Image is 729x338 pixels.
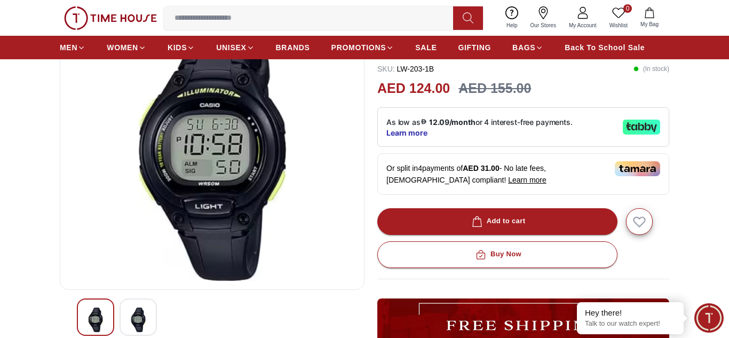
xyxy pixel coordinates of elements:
span: GIFTING [458,42,491,53]
img: CASIO Men's Digital Grey Dial Watch - LW-203-1B [69,25,355,281]
img: CASIO Men's Digital Grey Dial Watch - LW-203-1B [86,308,105,332]
div: Buy Now [473,248,521,261]
img: CASIO Men's Digital Grey Dial Watch - LW-203-1B [129,308,148,332]
span: UNISEX [216,42,246,53]
p: Talk to our watch expert! [585,319,676,328]
h2: AED 124.00 [377,78,450,99]
button: My Bag [634,5,665,30]
span: BAGS [512,42,535,53]
span: Wishlist [605,21,632,29]
a: SALE [415,38,437,57]
p: ( In stock ) [633,64,669,74]
span: SALE [415,42,437,53]
span: BRANDS [276,42,310,53]
span: SKU : [377,65,395,73]
span: My Account [565,21,601,29]
div: Or split in 4 payments of - No late fees, [DEMOGRAPHIC_DATA] compliant! [377,153,669,195]
div: Add to cart [470,215,526,227]
span: Our Stores [526,21,560,29]
span: WOMEN [107,42,138,53]
span: KIDS [168,42,187,53]
span: Back To School Sale [565,42,645,53]
a: BRANDS [276,38,310,57]
div: Hey there! [585,308,676,318]
a: PROMOTIONS [331,38,394,57]
a: Our Stores [524,4,562,32]
span: AED 31.00 [463,164,499,172]
p: LW-203-1B [377,64,434,74]
a: UNISEX [216,38,254,57]
a: MEN [60,38,85,57]
a: Help [500,4,524,32]
span: PROMOTIONS [331,42,386,53]
button: Add to cart [377,208,617,235]
span: Help [502,21,522,29]
a: Back To School Sale [565,38,645,57]
span: 0 [623,4,632,13]
div: Chat Widget [694,303,724,333]
button: Buy Now [377,241,617,268]
span: Learn more [508,176,546,184]
a: BAGS [512,38,543,57]
a: KIDS [168,38,195,57]
img: ... [64,6,157,30]
h3: AED 155.00 [458,78,531,99]
a: WOMEN [107,38,146,57]
a: GIFTING [458,38,491,57]
span: MEN [60,42,77,53]
span: My Bag [636,20,663,28]
img: Tamara [615,161,660,176]
a: 0Wishlist [603,4,634,32]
